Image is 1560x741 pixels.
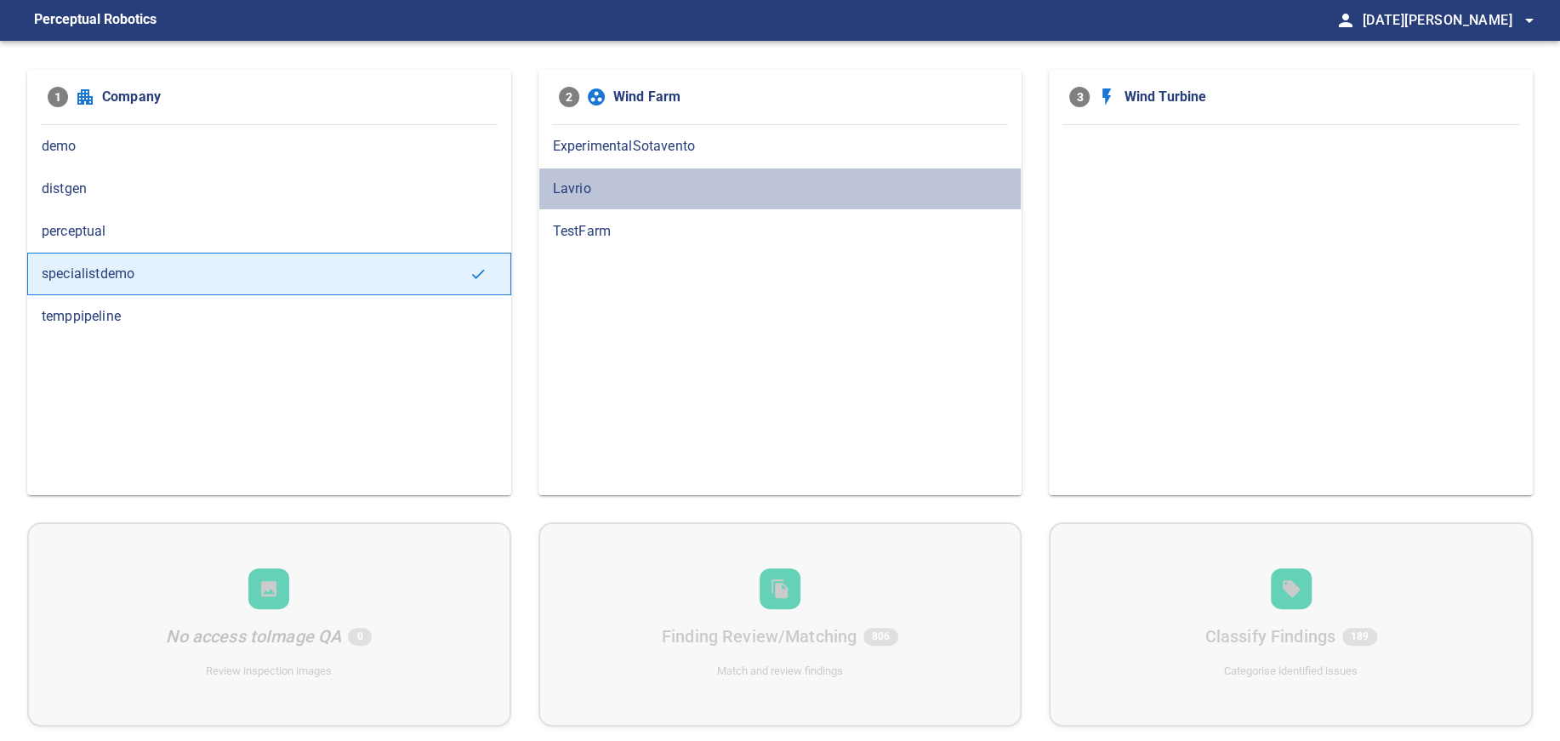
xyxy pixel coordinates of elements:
[27,295,511,338] div: temppipeline
[42,136,497,157] span: demo
[27,125,511,168] div: demo
[1124,87,1512,107] span: Wind Turbine
[27,210,511,253] div: perceptual
[538,125,1022,168] div: ExperimentalSotavento
[27,168,511,210] div: distgen
[538,210,1022,253] div: TestFarm
[42,264,470,284] span: specialistdemo
[34,7,157,34] figcaption: Perceptual Robotics
[42,221,497,242] span: perceptual
[1355,3,1540,37] button: [DATE][PERSON_NAME]
[42,179,497,199] span: distgen
[102,87,491,107] span: Company
[42,306,497,327] span: temppipeline
[553,179,1008,199] span: Lavrio
[1362,9,1540,32] span: [DATE][PERSON_NAME]
[1069,87,1090,107] span: 3
[48,87,68,107] span: 1
[538,168,1022,210] div: Lavrio
[553,136,1008,157] span: ExperimentalSotavento
[1519,10,1540,31] span: arrow_drop_down
[613,87,1002,107] span: Wind Farm
[559,87,579,107] span: 2
[27,253,511,295] div: specialistdemo
[553,221,1008,242] span: TestFarm
[1335,10,1355,31] span: person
